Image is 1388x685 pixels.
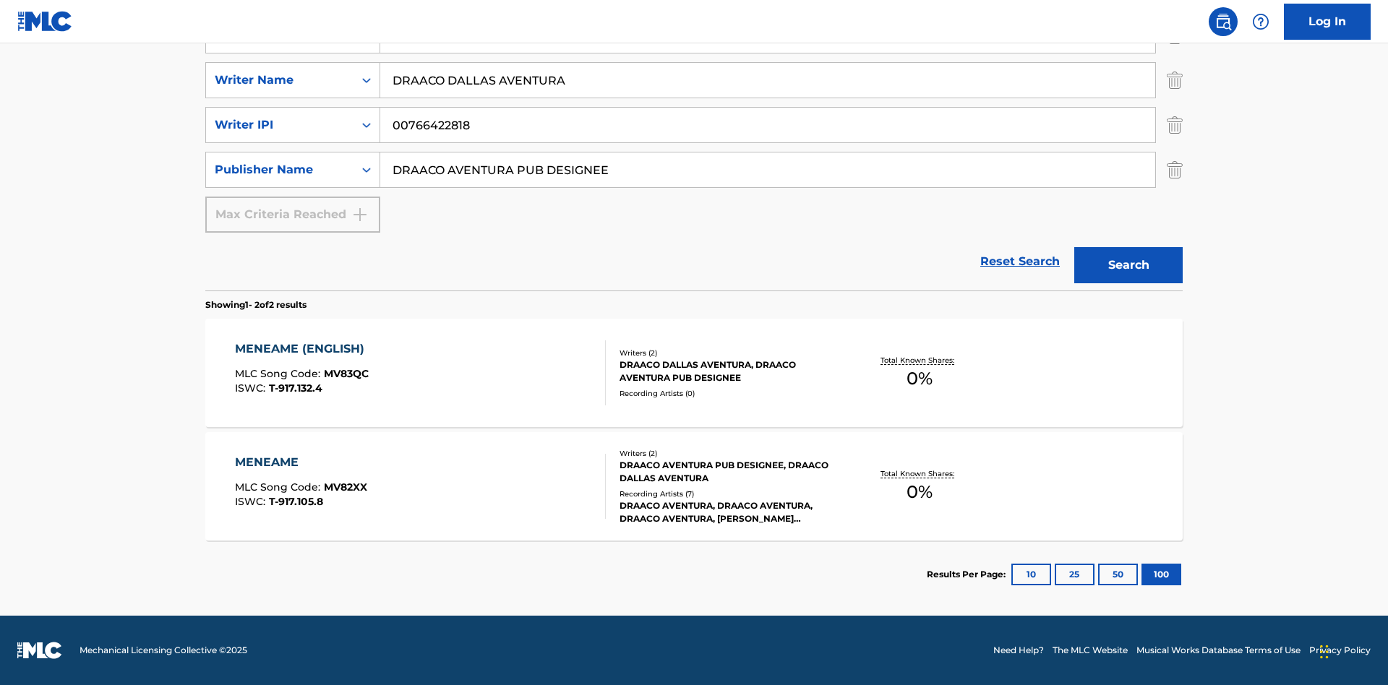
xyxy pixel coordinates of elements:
div: Writer IPI [215,116,345,134]
button: Search [1074,247,1183,283]
button: 100 [1141,564,1181,585]
span: ISWC : [235,495,269,508]
img: Delete Criterion [1167,62,1183,98]
img: MLC Logo [17,11,73,32]
a: Privacy Policy [1309,644,1371,657]
a: Public Search [1209,7,1238,36]
img: Delete Criterion [1167,107,1183,143]
a: MENEAME (ENGLISH)MLC Song Code:MV83QCISWC:T-917.132.4Writers (2)DRAACO DALLAS AVENTURA, DRAACO AV... [205,319,1183,427]
div: Writers ( 2 ) [620,348,838,358]
a: Musical Works Database Terms of Use [1136,644,1301,657]
button: 10 [1011,564,1051,585]
p: Total Known Shares: [881,468,958,479]
p: Total Known Shares: [881,355,958,366]
div: DRAACO AVENTURA, DRAACO AVENTURA, DRAACO AVENTURA, [PERSON_NAME] AVENTURA, DRAACO AVENTURA [620,499,838,525]
a: Reset Search [973,246,1067,277]
div: DRAACO AVENTURA PUB DESIGNEE, DRAACO DALLAS AVENTURA [620,459,838,485]
img: help [1252,13,1269,30]
span: 0 % [907,366,933,392]
div: Recording Artists ( 7 ) [620,488,838,499]
span: MV83QC [324,367,369,380]
div: Drag [1320,630,1329,673]
span: MLC Song Code : [235,367,324,380]
div: DRAACO DALLAS AVENTURA, DRAACO AVENTURA PUB DESIGNEE [620,358,838,384]
img: search [1214,13,1232,30]
img: logo [17,642,62,659]
span: Mechanical Licensing Collective © 2025 [80,644,247,657]
span: T-917.105.8 [269,495,323,508]
div: MENEAME (ENGLISH) [235,340,372,358]
div: Help [1246,7,1275,36]
div: Recording Artists ( 0 ) [620,388,838,399]
iframe: Chat Widget [1316,616,1388,685]
a: Log In [1284,4,1371,40]
span: T-917.132.4 [269,382,322,395]
a: MENEAMEMLC Song Code:MV82XXISWC:T-917.105.8Writers (2)DRAACO AVENTURA PUB DESIGNEE, DRAACO DALLAS... [205,432,1183,540]
p: Results Per Page: [927,568,1009,581]
span: ISWC : [235,382,269,395]
div: Writer Name [215,72,345,89]
button: 25 [1055,564,1094,585]
span: 0 % [907,479,933,505]
div: Publisher Name [215,161,345,178]
img: Delete Criterion [1167,152,1183,188]
div: Writers ( 2 ) [620,448,838,459]
button: 50 [1098,564,1138,585]
span: MLC Song Code : [235,481,324,494]
a: The MLC Website [1053,644,1128,657]
div: MENEAME [235,454,367,471]
a: Need Help? [993,644,1044,657]
p: Showing 1 - 2 of 2 results [205,298,307,311]
span: MV82XX [324,481,367,494]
